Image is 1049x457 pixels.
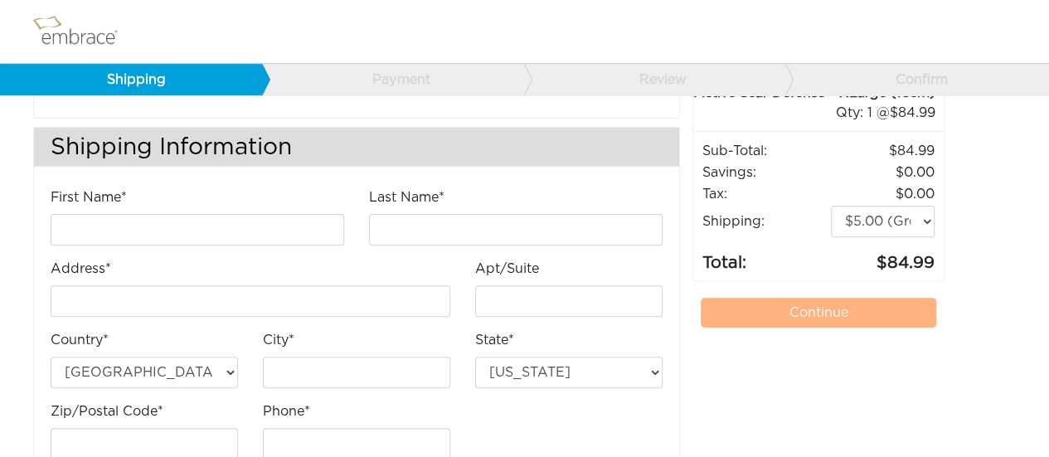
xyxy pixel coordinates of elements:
[830,162,935,183] td: 0.00
[523,64,785,95] a: Review
[830,238,935,276] td: 84.99
[702,205,830,238] td: Shipping:
[784,64,1047,95] a: Confirm
[475,259,539,279] label: Apt/Suite
[369,187,444,207] label: Last Name*
[890,106,935,119] span: 84.99
[830,140,935,162] td: 84.99
[702,140,830,162] td: Sub-Total:
[702,162,830,183] td: Savings :
[830,183,935,205] td: 0.00
[475,330,514,350] label: State*
[51,187,127,207] label: First Name*
[34,128,679,167] h3: Shipping Information
[51,330,109,350] label: Country*
[51,401,163,421] label: Zip/Postal Code*
[263,401,310,421] label: Phone*
[263,330,294,350] label: City*
[702,183,830,205] td: Tax:
[714,103,935,123] div: 1 @
[702,238,830,276] td: Total:
[261,64,523,95] a: Payment
[701,298,936,328] a: Continue
[51,259,111,279] label: Address*
[29,11,137,52] img: logo.png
